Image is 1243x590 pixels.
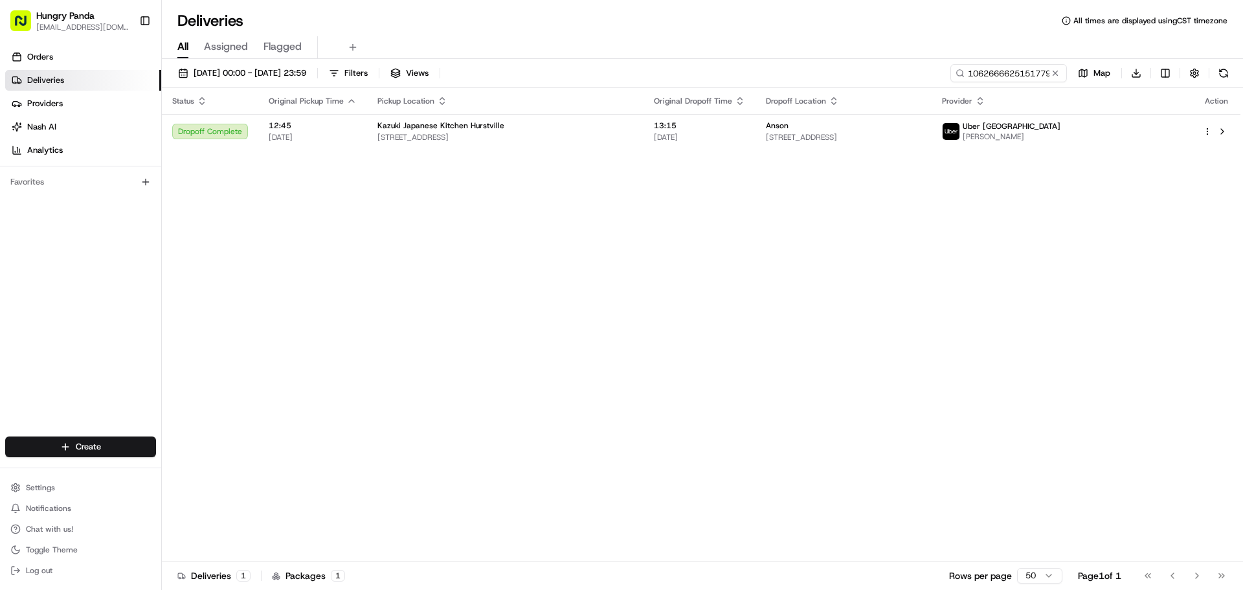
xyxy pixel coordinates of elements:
span: Original Pickup Time [269,96,344,106]
span: Original Dropoff Time [654,96,732,106]
a: Nash AI [5,117,161,137]
div: Deliveries [177,569,251,582]
button: [DATE] 00:00 - [DATE] 23:59 [172,64,312,82]
a: Deliveries [5,70,161,91]
div: Favorites [5,172,156,192]
div: Page 1 of 1 [1078,569,1121,582]
span: Create [76,441,101,453]
span: All [177,39,188,54]
span: 13:15 [654,120,745,131]
span: [DATE] [654,132,745,142]
button: Map [1072,64,1116,82]
span: Chat with us! [26,524,73,534]
button: Create [5,437,156,457]
span: Deliveries [27,74,64,86]
span: Provider [942,96,972,106]
p: Rows per page [949,569,1012,582]
span: Toggle Theme [26,545,78,555]
span: 12:45 [269,120,357,131]
button: Refresh [1215,64,1233,82]
span: Notifications [26,503,71,514]
span: Dropoff Location [766,96,826,106]
button: Chat with us! [5,520,156,538]
span: [STREET_ADDRESS] [766,132,921,142]
span: [DATE] [269,132,357,142]
span: Providers [27,98,63,109]
span: [STREET_ADDRESS] [377,132,633,142]
a: Orders [5,47,161,67]
div: 1 [331,570,345,582]
button: Hungry Panda [36,9,95,22]
span: Status [172,96,194,106]
span: Log out [26,565,52,576]
img: uber-new-logo.jpeg [943,123,959,140]
span: Settings [26,482,55,493]
button: [EMAIL_ADDRESS][DOMAIN_NAME] [36,22,129,32]
button: Filters [323,64,374,82]
span: Uber [GEOGRAPHIC_DATA] [963,121,1060,131]
span: Views [406,67,429,79]
span: Orders [27,51,53,63]
button: Settings [5,479,156,497]
span: Filters [344,67,368,79]
span: Flagged [263,39,302,54]
span: Map [1093,67,1110,79]
span: [DATE] 00:00 - [DATE] 23:59 [194,67,306,79]
button: Notifications [5,499,156,517]
span: All times are displayed using CST timezone [1073,16,1227,26]
div: Packages [272,569,345,582]
a: Analytics [5,140,161,161]
input: Type to search [950,64,1067,82]
span: Analytics [27,144,63,156]
button: Hungry Panda[EMAIL_ADDRESS][DOMAIN_NAME] [5,5,134,36]
span: Kazuki Japanese Kitchen Hurstville [377,120,504,131]
button: Toggle Theme [5,541,156,559]
div: Action [1203,96,1230,106]
span: Nash AI [27,121,56,133]
span: Anson [766,120,789,131]
span: [PERSON_NAME] [963,131,1060,142]
button: Log out [5,562,156,580]
span: Pickup Location [377,96,434,106]
h1: Deliveries [177,10,243,31]
a: Providers [5,93,161,114]
button: Views [385,64,434,82]
div: 1 [236,570,251,582]
span: Assigned [204,39,248,54]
